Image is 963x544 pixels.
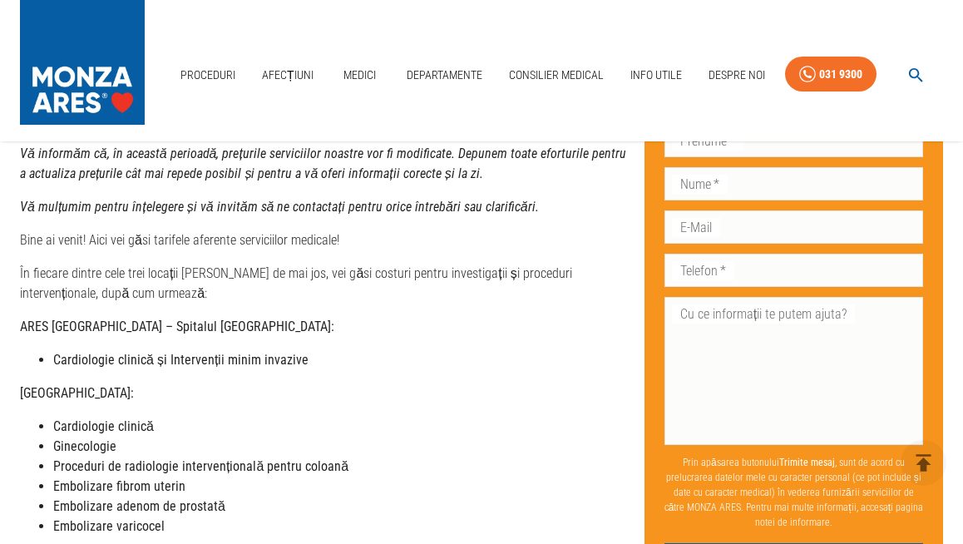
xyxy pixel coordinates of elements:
p: Prin apăsarea butonului , sunt de acord cu prelucrarea datelor mele cu caracter personal (ce pot ... [664,448,923,537]
strong: Cardiologie clinică [53,418,154,434]
strong: Vă mulțumim pentru înțelegere și vă invităm să ne contactați pentru orice întrebări sau clarificări. [20,199,539,215]
strong: Embolizare adenom de prostată [53,498,225,514]
p: Bine ai venit! Aici vei găsi tarifele aferente serviciilor medicale! [20,230,631,250]
a: Despre Noi [702,58,772,92]
button: delete [901,440,946,486]
strong: Proceduri de radiologie intervențională pentru coloană [53,458,348,474]
a: Proceduri [174,58,242,92]
div: 031 9300 [819,64,862,85]
a: Consilier Medical [502,58,610,92]
a: Info Utile [624,58,689,92]
a: Departamente [400,58,489,92]
strong: [GEOGRAPHIC_DATA]: [20,385,134,401]
strong: Cardiologie clinică și Intervenții minim invazive [53,352,309,368]
p: În fiecare dintre cele trei locații [PERSON_NAME] de mai jos, vei găsi costuri pentru investigați... [20,264,631,304]
b: Trimite mesaj [779,457,835,468]
strong: Embolizare fibrom uterin [53,478,185,494]
a: Medici [333,58,387,92]
strong: Ginecologie [53,438,116,454]
strong: Vă informăm că, în această perioadă, prețurile serviciilor noastre vor fi modificate. Depunem toa... [20,146,626,181]
strong: ARES [GEOGRAPHIC_DATA] – Spitalul [GEOGRAPHIC_DATA]: [20,319,334,334]
a: 031 9300 [785,57,877,92]
strong: Embolizare varicocel [53,518,165,534]
a: Afecțiuni [255,58,320,92]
